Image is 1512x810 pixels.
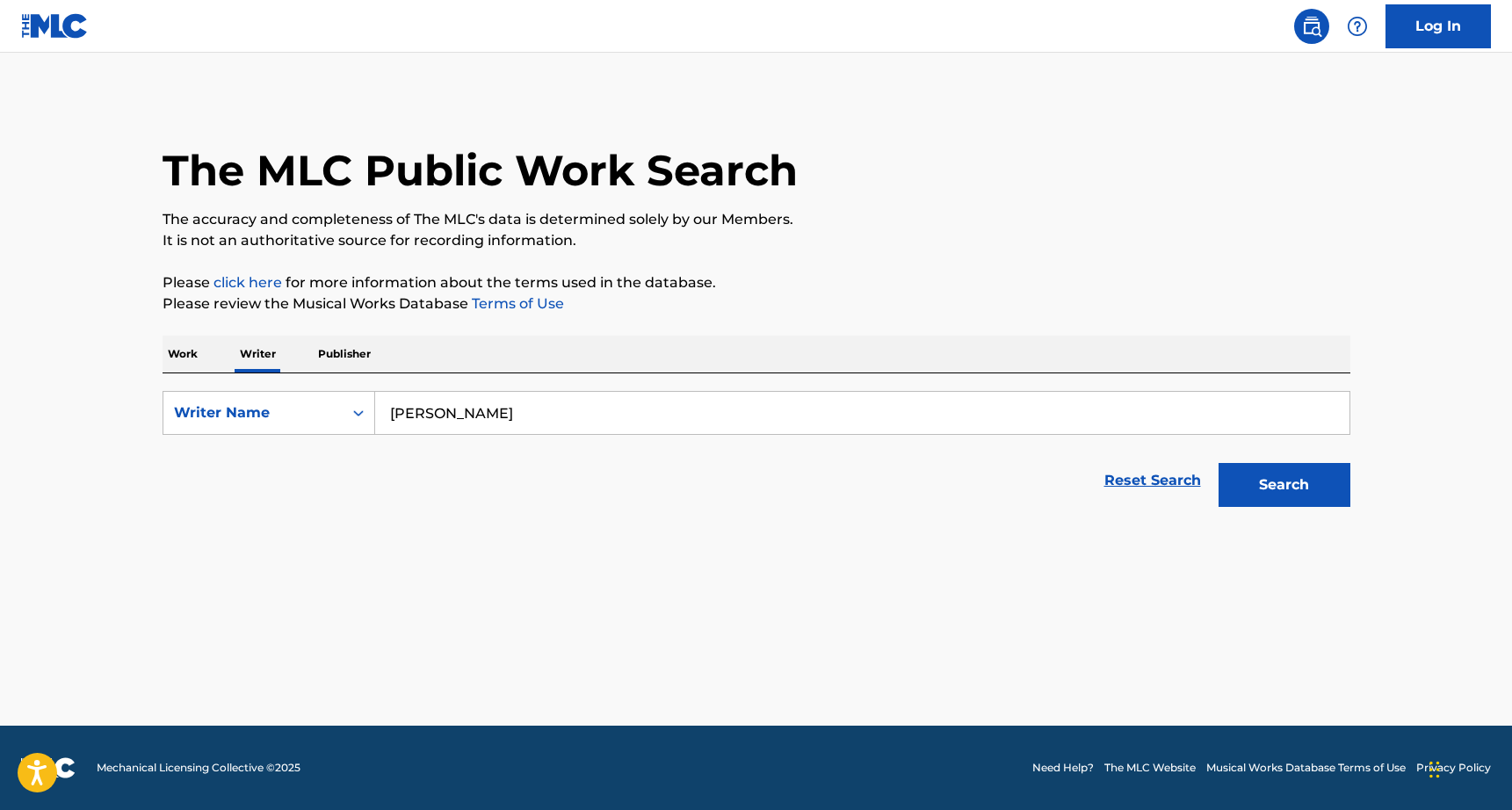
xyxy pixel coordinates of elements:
a: Need Help? [1032,760,1094,776]
p: Publisher [313,336,376,372]
a: Terms of Use [468,295,564,312]
img: logo [21,757,76,778]
div: Drag [1429,743,1440,796]
a: The MLC Website [1104,760,1196,776]
a: Privacy Policy [1416,760,1491,776]
img: search [1301,16,1322,37]
img: help [1347,16,1368,37]
span: Mechanical Licensing Collective © 2025 [97,760,300,776]
a: click here [213,274,282,291]
a: Musical Works Database Terms of Use [1206,760,1406,776]
p: Please for more information about the terms used in the database. [163,272,1350,293]
p: Writer [235,336,281,372]
a: Reset Search [1096,461,1210,500]
p: Work [163,336,203,372]
button: Search [1219,463,1350,507]
iframe: Chat Widget [1424,726,1512,810]
div: Writer Name [174,402,332,423]
p: It is not an authoritative source for recording information. [163,230,1350,251]
p: Please review the Musical Works Database [163,293,1350,315]
div: Help [1340,9,1375,44]
a: Public Search [1294,9,1329,44]
img: MLC Logo [21,13,89,39]
p: The accuracy and completeness of The MLC's data is determined solely by our Members. [163,209,1350,230]
h1: The MLC Public Work Search [163,144,798,197]
a: Log In [1385,4,1491,48]
form: Search Form [163,391,1350,516]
